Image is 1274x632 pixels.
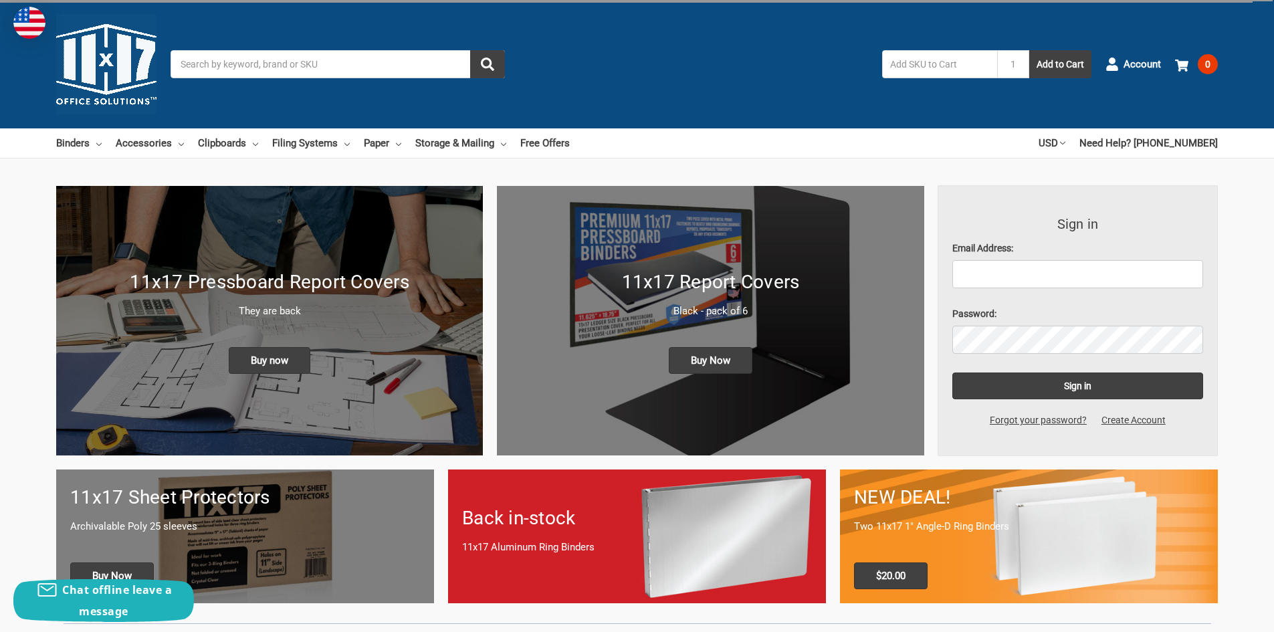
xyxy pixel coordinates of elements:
[520,128,570,158] a: Free Offers
[171,50,505,78] input: Search by keyword, brand or SKU
[1079,128,1218,158] a: Need Help? [PHONE_NUMBER]
[511,304,910,319] p: Black - pack of 6
[1094,413,1173,427] a: Create Account
[1039,128,1065,158] a: USD
[56,186,483,455] a: New 11x17 Pressboard Binders 11x17 Pressboard Report Covers They are back Buy now
[952,307,1204,321] label: Password:
[70,304,469,319] p: They are back
[229,347,310,374] span: Buy now
[70,268,469,296] h1: 11x17 Pressboard Report Covers
[116,128,184,158] a: Accessories
[952,214,1204,234] h3: Sign in
[415,128,506,158] a: Storage & Mailing
[840,469,1218,603] a: 11x17 Binder 2-pack only $20.00 NEW DEAL! Two 11x17 1" Angle-D Ring Binders $20.00
[272,128,350,158] a: Filing Systems
[462,540,812,555] p: 11x17 Aluminum Ring Binders
[854,519,1204,534] p: Two 11x17 1" Angle-D Ring Binders
[70,484,420,512] h1: 11x17 Sheet Protectors
[56,186,483,455] img: New 11x17 Pressboard Binders
[497,186,924,455] img: 11x17 Report Covers
[70,562,154,589] span: Buy Now
[56,14,156,114] img: 11x17.com
[1105,47,1161,82] a: Account
[448,469,826,603] a: Back in-stock 11x17 Aluminum Ring Binders
[952,241,1204,255] label: Email Address:
[854,562,928,589] span: $20.00
[952,373,1204,399] input: Sign in
[1175,47,1218,82] a: 0
[511,268,910,296] h1: 11x17 Report Covers
[1124,57,1161,72] span: Account
[462,504,812,532] h1: Back in-stock
[364,128,401,158] a: Paper
[198,128,258,158] a: Clipboards
[56,469,434,603] a: 11x17 sheet protectors 11x17 Sheet Protectors Archivalable Poly 25 sleeves Buy Now
[62,583,172,619] span: Chat offline leave a message
[70,519,420,534] p: Archivalable Poly 25 sleeves
[1029,50,1091,78] button: Add to Cart
[1198,54,1218,74] span: 0
[669,347,752,374] span: Buy Now
[56,128,102,158] a: Binders
[13,7,45,39] img: duty and tax information for United States
[854,484,1204,512] h1: NEW DEAL!
[13,579,194,622] button: Chat offline leave a message
[882,50,997,78] input: Add SKU to Cart
[497,186,924,455] a: 11x17 Report Covers 11x17 Report Covers Black - pack of 6 Buy Now
[982,413,1094,427] a: Forgot your password?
